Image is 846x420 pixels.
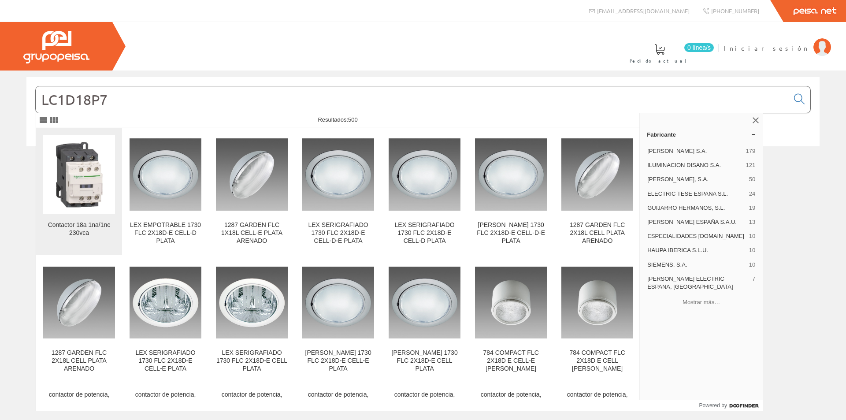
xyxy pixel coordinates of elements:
div: Contactor 18a 1na/1nc 230vca [43,221,115,237]
input: Buscar... [36,86,789,113]
a: Powered by [699,400,763,411]
img: LEX SERIGRAFIADO 1730 FLC 2X18D-E CELL-E PLATA [130,267,201,338]
div: LEX SERIGRAFIADO 1730 FLC 2X18D-E CELL-D PLATA [389,221,460,245]
img: 1287 GARDEN FLC 2X18L CELL PLATA ARENADO [43,267,115,338]
div: 1287 GARDEN FLC 2X18L CELL PLATA ARENADO [561,221,633,245]
span: 13 [749,218,755,226]
div: LEX SERIGRAFIADO 1730 FLC 2X18D-E CELL-E PLATA [130,349,201,373]
a: LEX ARENADO 1730 FLC 2X18D-E CELL-E PLATA [PERSON_NAME] 1730 FLC 2X18D-E CELL-E PLATA [295,256,381,383]
div: [PERSON_NAME] 1730 FLC 2X18D-E CELL-D-E PLATA [475,221,547,245]
div: 1287 GARDEN FLC 1X18L CELL-E PLATA ARENADO [216,221,288,245]
img: LEX ARENADO 1730 FLC 2X18D-E CELL PLATA [389,267,460,338]
img: 784 COMPACT FLC 2X18D E CELL BLANCO [561,267,633,338]
span: 10 [749,261,755,269]
a: 1287 GARDEN FLC 1X18L CELL-E PLATA ARENADO 1287 GARDEN FLC 1X18L CELL-E PLATA ARENADO [209,128,295,255]
a: Contactor 18a 1na/1nc 230vca Contactor 18a 1na/1nc 230vca [36,128,122,255]
span: 50 [749,175,755,183]
div: [PERSON_NAME] 1730 FLC 2X18D-E CELL-E PLATA [302,349,374,373]
a: Fabricante [640,127,763,141]
a: LEX ARENADO 1730 FLC 2X18D-E CELL PLATA [PERSON_NAME] 1730 FLC 2X18D-E CELL PLATA [382,256,468,383]
img: LEX SERIGRAFIADO 1730 FLC 2X18D-E CELL PLATA [216,267,288,338]
a: 1287 GARDEN FLC 2X18L CELL PLATA ARENADO 1287 GARDEN FLC 2X18L CELL PLATA ARENADO [554,128,640,255]
a: Iniciar sesión [724,37,831,45]
span: [PERSON_NAME] S.A. [647,147,742,155]
img: 784 COMPACT FLC 2X18D E CELL-E BLANCO [475,267,547,338]
a: LEX SERIGRAFIADO 1730 FLC 2X18D-E CELL-D-E PLATA LEX SERIGRAFIADO 1730 FLC 2X18D-E CELL-D-E PLATA [295,128,381,255]
span: 24 [749,190,755,198]
span: [PERSON_NAME], S.A. [647,175,746,183]
img: LEX ARENADO 1730 FLC 2X18D-E CELL-D-E PLATA [475,138,547,210]
div: LEX SERIGRAFIADO 1730 FLC 2X18D-E CELL PLATA [216,349,288,373]
a: LEX SERIGRAFIADO 1730 FLC 2X18D-E CELL-E PLATA LEX SERIGRAFIADO 1730 FLC 2X18D-E CELL-E PLATA [122,256,208,383]
span: ELECTRIC TESE ESPAÑA S.L. [647,190,746,198]
span: ILUMINACION DISANO S.A. [647,161,742,169]
img: LEX ARENADO 1730 FLC 2X18D-E CELL-E PLATA [302,267,374,338]
span: [PERSON_NAME] ESPAÑA S.A.U. [647,218,746,226]
div: LEX EMPOTRABLE 1730 FLC 2X18D-E CELL-D PLATA [130,221,201,245]
img: Contactor 18a 1na/1nc 230vca [43,138,115,210]
img: 1287 GARDEN FLC 1X18L CELL-E PLATA ARENADO [216,138,288,210]
img: Grupo Peisa [23,31,89,63]
span: ESPECIALIDADES [DOMAIN_NAME] [647,232,746,240]
a: 784 COMPACT FLC 2X18D E CELL-E BLANCO 784 COMPACT FLC 2X18D E CELL-E [PERSON_NAME] [468,256,554,383]
a: 1287 GARDEN FLC 2X18L CELL PLATA ARENADO 1287 GARDEN FLC 2X18L CELL PLATA ARENADO [36,256,122,383]
div: [PERSON_NAME] 1730 FLC 2X18D-E CELL PLATA [389,349,460,373]
a: LEX EMPOTRABLE 1730 FLC 2X18D-E CELL-D PLATA LEX EMPOTRABLE 1730 FLC 2X18D-E CELL-D PLATA [122,128,208,255]
span: 179 [746,147,755,155]
button: Mostrar más… [643,295,759,309]
span: 10 [749,246,755,254]
span: HAUPA IBERICA S.L.U. [647,246,746,254]
div: LEX SERIGRAFIADO 1730 FLC 2X18D-E CELL-D-E PLATA [302,221,374,245]
a: LEX ARENADO 1730 FLC 2X18D-E CELL-D-E PLATA [PERSON_NAME] 1730 FLC 2X18D-E CELL-D-E PLATA [468,128,554,255]
img: LEX SERIGRAFIADO 1730 FLC 2X18D-E CELL-D PLATA [389,138,460,210]
span: 7 [752,275,755,291]
img: LEX SERIGRAFIADO 1730 FLC 2X18D-E CELL-D-E PLATA [302,138,374,210]
span: [PHONE_NUMBER] [711,7,759,15]
img: 1287 GARDEN FLC 2X18L CELL PLATA ARENADO [561,138,633,210]
a: LEX SERIGRAFIADO 1730 FLC 2X18D-E CELL-D PLATA LEX SERIGRAFIADO 1730 FLC 2X18D-E CELL-D PLATA [382,128,468,255]
span: Resultados: [318,116,357,123]
span: 10 [749,232,755,240]
span: 500 [348,116,358,123]
span: Iniciar sesión [724,44,809,52]
span: [EMAIL_ADDRESS][DOMAIN_NAME] [597,7,690,15]
span: 0 línea/s [684,43,714,52]
span: 19 [749,204,755,212]
div: 1287 GARDEN FLC 2X18L CELL PLATA ARENADO [43,349,115,373]
img: LEX EMPOTRABLE 1730 FLC 2X18D-E CELL-D PLATA [130,138,201,210]
div: 784 COMPACT FLC 2X18D E CELL [PERSON_NAME] [561,349,633,373]
div: © Grupo Peisa [26,157,820,165]
a: 784 COMPACT FLC 2X18D E CELL BLANCO 784 COMPACT FLC 2X18D E CELL [PERSON_NAME] [554,256,640,383]
span: GUIJARRO HERMANOS, S.L. [647,204,746,212]
a: LEX SERIGRAFIADO 1730 FLC 2X18D-E CELL PLATA LEX SERIGRAFIADO 1730 FLC 2X18D-E CELL PLATA [209,256,295,383]
span: 121 [746,161,755,169]
span: Powered by [699,401,727,409]
span: [PERSON_NAME] ELECTRIC ESPAÑA, [GEOGRAPHIC_DATA] [647,275,749,291]
span: Pedido actual [630,56,690,65]
div: 784 COMPACT FLC 2X18D E CELL-E [PERSON_NAME] [475,349,547,373]
span: SIEMENS, S.A. [647,261,746,269]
